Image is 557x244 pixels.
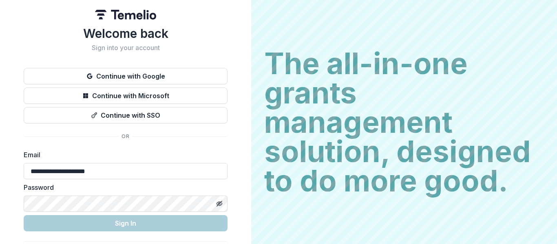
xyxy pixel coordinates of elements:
[24,215,228,231] button: Sign In
[24,88,228,104] button: Continue with Microsoft
[95,10,156,20] img: Temelio
[24,107,228,123] button: Continue with SSO
[213,197,226,210] button: Toggle password visibility
[24,44,228,52] h2: Sign into your account
[24,150,223,160] label: Email
[24,182,223,192] label: Password
[24,26,228,41] h1: Welcome back
[24,68,228,84] button: Continue with Google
